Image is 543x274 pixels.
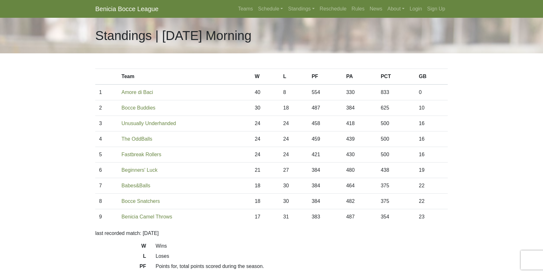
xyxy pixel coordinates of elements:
[251,69,279,85] th: W
[235,3,255,15] a: Teams
[90,242,151,252] dt: W
[308,209,342,225] td: 383
[377,194,415,209] td: 375
[279,69,308,85] th: L
[122,152,161,157] a: Fastbreak Rollers
[251,84,279,100] td: 40
[95,163,118,178] td: 6
[256,3,286,15] a: Schedule
[279,100,308,116] td: 18
[251,194,279,209] td: 18
[95,3,158,15] a: Benicia Bocce League
[95,100,118,116] td: 2
[122,183,151,188] a: Babes&Balls
[122,136,152,142] a: The OddBalls
[342,147,377,163] td: 430
[349,3,367,15] a: Rules
[279,209,308,225] td: 31
[308,194,342,209] td: 384
[122,90,153,95] a: Amore di Baci
[425,3,448,15] a: Sign Up
[342,116,377,131] td: 418
[285,3,317,15] a: Standings
[342,163,377,178] td: 480
[151,263,452,270] dd: Points for, total points scored during the season.
[415,84,448,100] td: 0
[95,116,118,131] td: 3
[407,3,425,15] a: Login
[317,3,349,15] a: Reschedule
[342,131,377,147] td: 439
[308,163,342,178] td: 384
[385,3,407,15] a: About
[95,84,118,100] td: 1
[122,121,176,126] a: Unusually Underhanded
[279,116,308,131] td: 24
[415,209,448,225] td: 23
[377,209,415,225] td: 354
[251,178,279,194] td: 18
[251,147,279,163] td: 24
[151,242,452,250] dd: Wins
[279,178,308,194] td: 30
[377,163,415,178] td: 438
[251,116,279,131] td: 24
[342,100,377,116] td: 384
[342,194,377,209] td: 482
[279,147,308,163] td: 24
[122,198,160,204] a: Bocce Snatchers
[415,69,448,85] th: GB
[308,147,342,163] td: 421
[279,194,308,209] td: 30
[377,69,415,85] th: PCT
[415,147,448,163] td: 16
[342,69,377,85] th: PA
[415,100,448,116] td: 10
[279,131,308,147] td: 24
[122,167,158,173] a: Beginners' Luck
[377,84,415,100] td: 833
[377,147,415,163] td: 500
[151,252,452,260] dd: Loses
[90,263,151,273] dt: PF
[95,194,118,209] td: 8
[342,209,377,225] td: 487
[251,163,279,178] td: 21
[415,116,448,131] td: 16
[122,105,156,110] a: Bocce Buddies
[377,178,415,194] td: 375
[95,131,118,147] td: 4
[308,131,342,147] td: 459
[308,178,342,194] td: 384
[95,28,251,43] h1: Standings | [DATE] Morning
[308,100,342,116] td: 487
[95,230,448,237] p: last recorded match: [DATE]
[95,209,118,225] td: 9
[415,131,448,147] td: 16
[118,69,251,85] th: Team
[377,100,415,116] td: 625
[308,84,342,100] td: 554
[342,178,377,194] td: 464
[415,163,448,178] td: 19
[308,69,342,85] th: PF
[90,252,151,263] dt: L
[95,147,118,163] td: 5
[279,84,308,100] td: 8
[415,178,448,194] td: 22
[308,116,342,131] td: 458
[251,209,279,225] td: 17
[251,100,279,116] td: 30
[251,131,279,147] td: 24
[377,116,415,131] td: 500
[377,131,415,147] td: 500
[415,194,448,209] td: 22
[342,84,377,100] td: 330
[122,214,172,219] a: Benicia Camel Throws
[279,163,308,178] td: 27
[367,3,385,15] a: News
[95,178,118,194] td: 7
